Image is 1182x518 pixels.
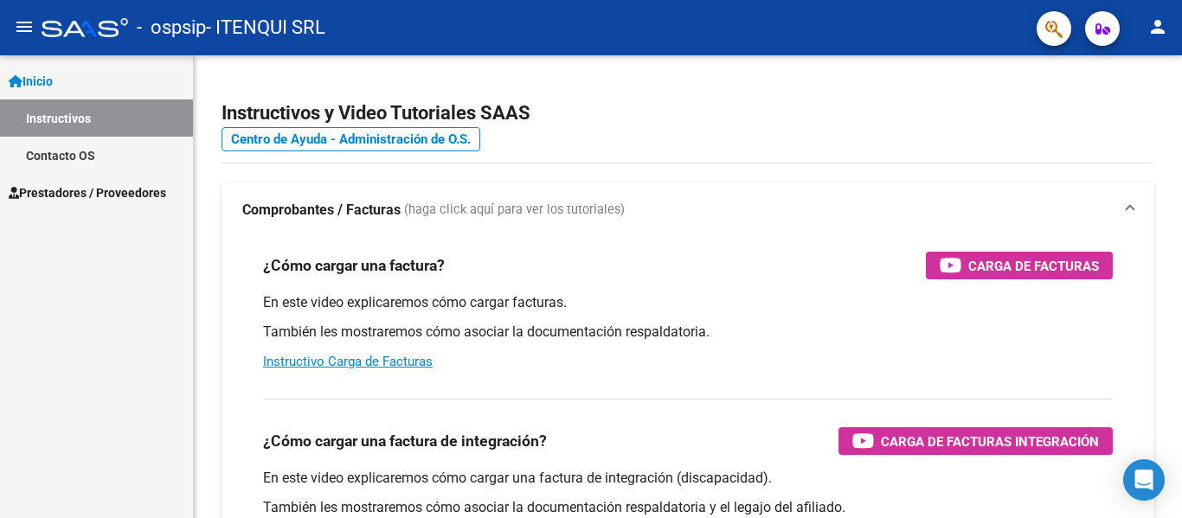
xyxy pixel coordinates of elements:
[968,255,1099,277] span: Carga de Facturas
[838,427,1113,455] button: Carga de Facturas Integración
[9,183,166,202] span: Prestadores / Proveedores
[137,9,206,47] span: - ospsip
[9,72,53,91] span: Inicio
[14,16,35,37] mat-icon: menu
[1123,459,1165,501] div: Open Intercom Messenger
[263,253,445,278] h3: ¿Cómo cargar una factura?
[263,293,1113,312] p: En este video explicaremos cómo cargar facturas.
[222,127,480,151] a: Centro de Ayuda - Administración de O.S.
[926,252,1113,279] button: Carga de Facturas
[242,201,401,220] strong: Comprobantes / Facturas
[263,429,547,453] h3: ¿Cómo cargar una factura de integración?
[404,201,625,220] span: (haga click aquí para ver los tutoriales)
[263,498,1113,517] p: También les mostraremos cómo asociar la documentación respaldatoria y el legajo del afiliado.
[222,182,1154,238] mat-expansion-panel-header: Comprobantes / Facturas (haga click aquí para ver los tutoriales)
[263,323,1113,342] p: También les mostraremos cómo asociar la documentación respaldatoria.
[881,431,1099,452] span: Carga de Facturas Integración
[263,469,1113,488] p: En este video explicaremos cómo cargar una factura de integración (discapacidad).
[1147,16,1168,37] mat-icon: person
[263,354,433,369] a: Instructivo Carga de Facturas
[222,97,1154,130] h2: Instructivos y Video Tutoriales SAAS
[206,9,325,47] span: - ITENQUI SRL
